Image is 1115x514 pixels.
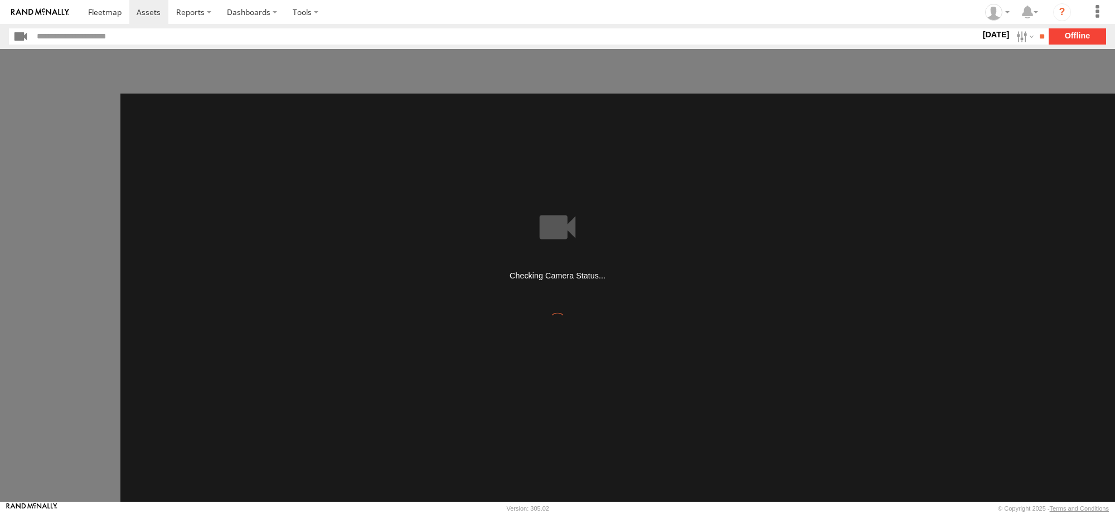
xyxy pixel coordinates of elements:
[6,503,57,514] a: Visit our Website
[981,4,1014,21] div: Nick King
[507,505,549,512] div: Version: 305.02
[1053,3,1071,21] i: ?
[980,28,1011,41] label: [DATE]
[11,8,69,16] img: rand-logo.svg
[1050,505,1109,512] a: Terms and Conditions
[998,505,1109,512] div: © Copyright 2025 -
[1012,28,1036,45] label: Search Filter Options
